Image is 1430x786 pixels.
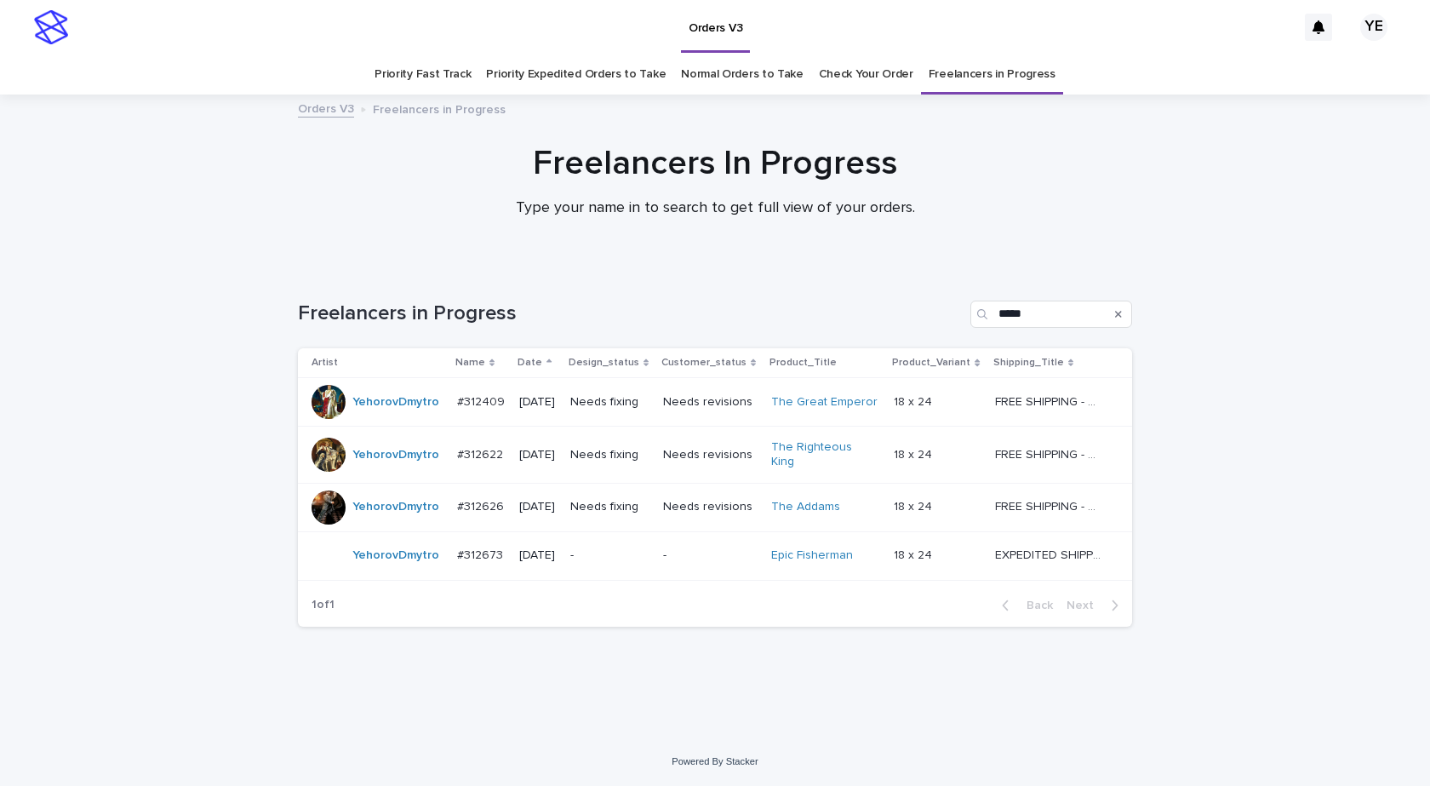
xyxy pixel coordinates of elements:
[929,55,1055,95] a: Freelancers in Progress
[34,10,68,44] img: stacker-logo-s-only.png
[1060,598,1132,613] button: Next
[894,445,935,462] p: 18 x 24
[663,448,758,462] p: Needs revisions
[570,548,649,563] p: -
[663,500,758,514] p: Needs revisions
[298,483,1132,531] tr: YehorovDmytro #312626#312626 [DATE]Needs fixingNeeds revisionsThe Addams 18 x 2418 x 24 FREE SHIP...
[455,353,485,372] p: Name
[298,427,1132,484] tr: YehorovDmytro #312622#312622 [DATE]Needs fixingNeeds revisionsThe Righteous King 18 x 2418 x 24 F...
[519,548,557,563] p: [DATE]
[352,548,439,563] a: YehorovDmytro
[995,445,1105,462] p: FREE SHIPPING - preview in 1-2 business days, after your approval delivery will take 5-10 b.d.
[771,395,878,410] a: The Great Emperor
[375,199,1055,218] p: Type your name in to search to get full view of your orders.
[995,545,1105,563] p: EXPEDITED SHIPPING - preview in 1 business day; delivery up to 5 business days after your approval.
[298,98,354,118] a: Orders V3
[457,496,507,514] p: #312626
[298,584,348,626] p: 1 of 1
[771,500,840,514] a: The Addams
[988,598,1060,613] button: Back
[995,392,1105,410] p: FREE SHIPPING - preview in 1-2 business days, after your approval delivery will take 5-10 b.d.
[672,756,758,766] a: Powered By Stacker
[518,353,542,372] p: Date
[486,55,666,95] a: Priority Expedited Orders to Take
[894,392,935,410] p: 18 x 24
[457,392,508,410] p: #312409
[352,395,439,410] a: YehorovDmytro
[312,353,338,372] p: Artist
[457,545,506,563] p: #312673
[570,500,649,514] p: Needs fixing
[1016,600,1053,611] span: Back
[569,353,639,372] p: Design_status
[298,301,964,326] h1: Freelancers in Progress
[819,55,913,95] a: Check Your Order
[771,440,878,469] a: The Righteous King
[519,448,557,462] p: [DATE]
[663,548,758,563] p: -
[298,378,1132,427] tr: YehorovDmytro #312409#312409 [DATE]Needs fixingNeeds revisionsThe Great Emperor 18 x 2418 x 24 FR...
[519,500,557,514] p: [DATE]
[993,353,1064,372] p: Shipping_Title
[970,301,1132,328] input: Search
[892,353,970,372] p: Product_Variant
[894,496,935,514] p: 18 x 24
[995,496,1105,514] p: FREE SHIPPING - preview in 1-2 business days, after your approval delivery will take 5-10 b.d.
[373,99,506,118] p: Freelancers in Progress
[681,55,804,95] a: Normal Orders to Take
[663,395,758,410] p: Needs revisions
[1067,600,1104,611] span: Next
[352,448,439,462] a: YehorovDmytro
[298,143,1132,184] h1: Freelancers In Progress
[352,500,439,514] a: YehorovDmytro
[570,395,649,410] p: Needs fixing
[457,445,506,462] p: #312622
[298,531,1132,580] tr: YehorovDmytro #312673#312673 [DATE]--Epic Fisherman 18 x 2418 x 24 EXPEDITED SHIPPING - preview i...
[375,55,471,95] a: Priority Fast Track
[661,353,746,372] p: Customer_status
[771,548,853,563] a: Epic Fisherman
[894,545,935,563] p: 18 x 24
[769,353,837,372] p: Product_Title
[519,395,557,410] p: [DATE]
[1360,14,1387,41] div: YE
[570,448,649,462] p: Needs fixing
